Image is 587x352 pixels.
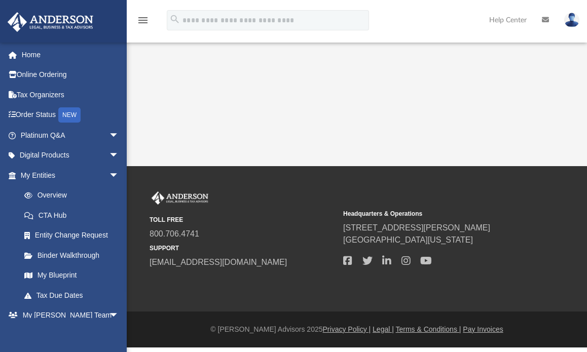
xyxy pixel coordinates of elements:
[14,225,134,246] a: Entity Change Request
[7,305,129,326] a: My [PERSON_NAME] Teamarrow_drop_down
[14,185,134,206] a: Overview
[7,85,134,105] a: Tax Organizers
[396,325,461,333] a: Terms & Conditions |
[127,324,587,335] div: © [PERSON_NAME] Advisors 2025
[14,285,134,305] a: Tax Due Dates
[7,105,134,126] a: Order StatusNEW
[109,165,129,186] span: arrow_drop_down
[109,145,129,166] span: arrow_drop_down
[564,13,579,27] img: User Pic
[14,205,134,225] a: CTA Hub
[109,125,129,146] span: arrow_drop_down
[463,325,503,333] a: Pay Invoices
[343,236,473,244] a: [GEOGRAPHIC_DATA][US_STATE]
[7,125,134,145] a: Platinum Q&Aarrow_drop_down
[150,258,287,266] a: [EMAIL_ADDRESS][DOMAIN_NAME]
[109,305,129,326] span: arrow_drop_down
[343,209,530,218] small: Headquarters & Operations
[323,325,371,333] a: Privacy Policy |
[7,45,134,65] a: Home
[150,229,199,238] a: 800.706.4741
[14,265,129,286] a: My Blueprint
[14,245,134,265] a: Binder Walkthrough
[137,19,149,26] a: menu
[150,191,210,205] img: Anderson Advisors Platinum Portal
[7,65,134,85] a: Online Ordering
[137,14,149,26] i: menu
[150,215,336,224] small: TOLL FREE
[150,244,336,253] small: SUPPORT
[169,14,180,25] i: search
[343,223,490,232] a: [STREET_ADDRESS][PERSON_NAME]
[7,165,134,185] a: My Entitiesarrow_drop_down
[373,325,394,333] a: Legal |
[5,12,96,32] img: Anderson Advisors Platinum Portal
[7,145,134,166] a: Digital Productsarrow_drop_down
[58,107,81,123] div: NEW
